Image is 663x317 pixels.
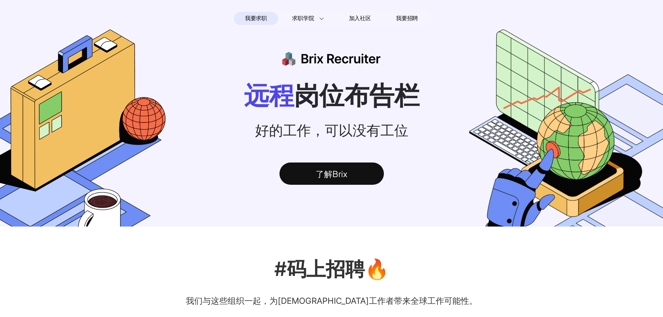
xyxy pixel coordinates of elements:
[279,163,384,185] div: 了解Brix
[244,80,294,110] span: 远程
[245,13,267,24] span: 我要求职
[396,14,418,23] span: 我要招聘
[349,13,371,24] span: 加入社区
[292,14,314,23] span: 求职学院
